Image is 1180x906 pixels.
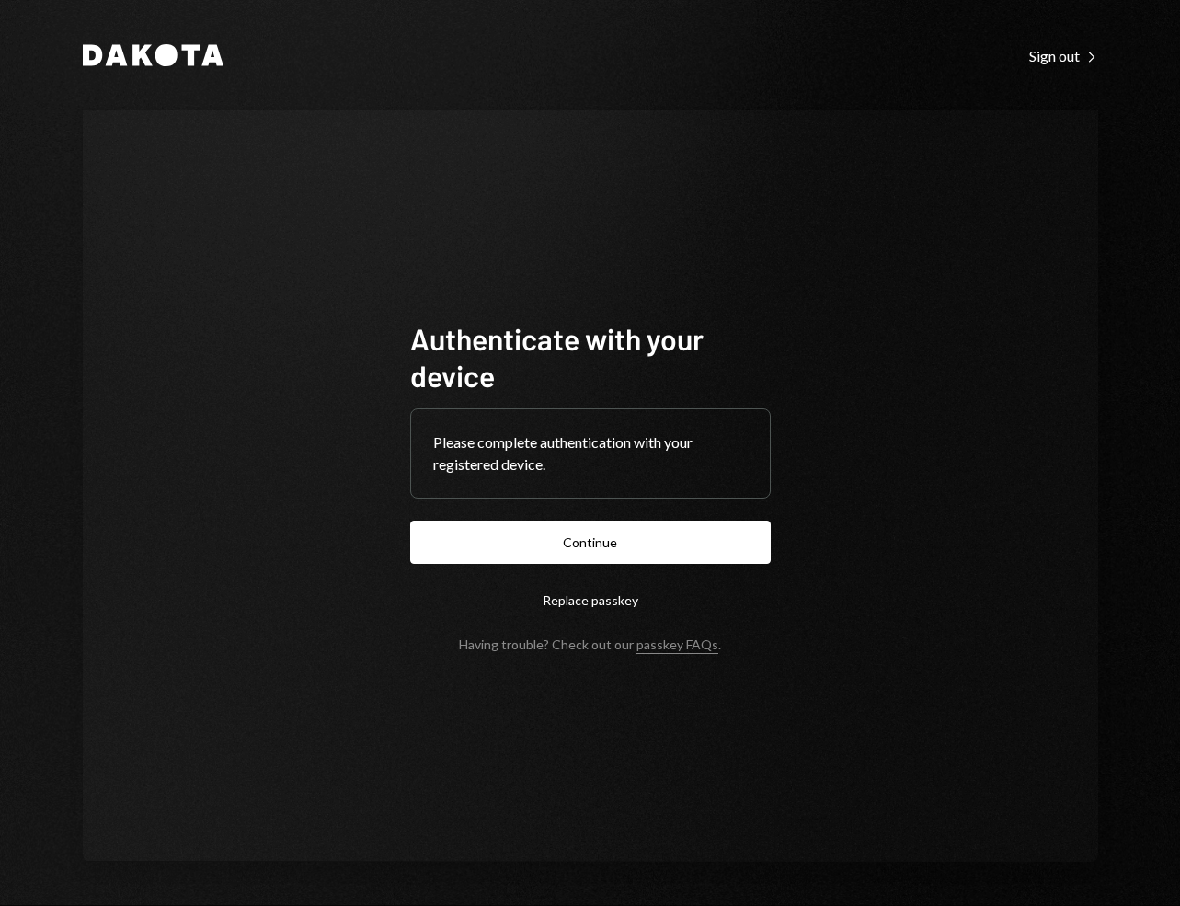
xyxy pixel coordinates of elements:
[433,431,748,476] div: Please complete authentication with your registered device.
[1029,47,1098,65] div: Sign out
[410,320,771,394] h1: Authenticate with your device
[410,579,771,622] button: Replace passkey
[459,636,721,652] div: Having trouble? Check out our .
[410,521,771,564] button: Continue
[1029,45,1098,65] a: Sign out
[636,636,718,654] a: passkey FAQs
